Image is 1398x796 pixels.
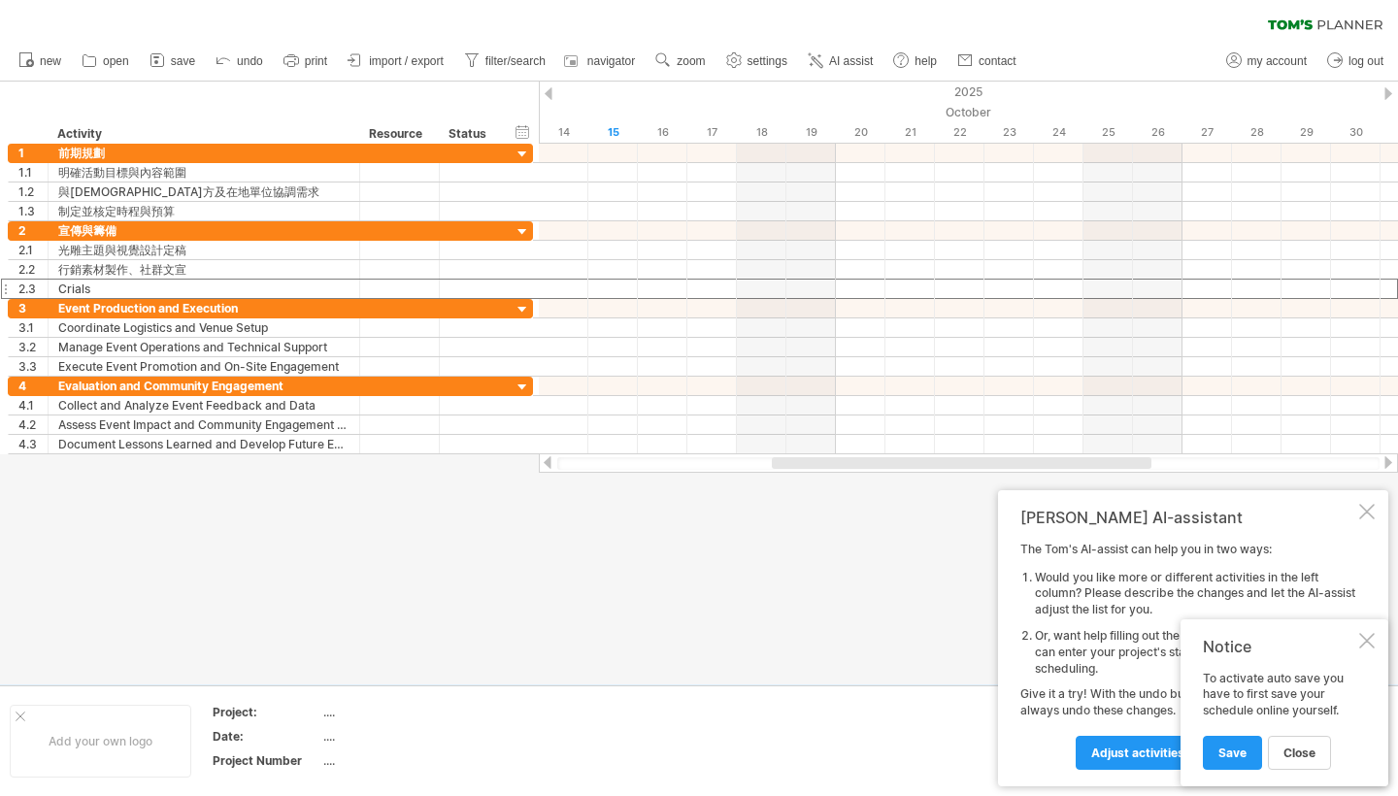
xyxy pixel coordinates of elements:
[952,49,1022,74] a: contact
[1322,49,1389,74] a: log out
[638,122,687,143] div: Thursday, 16 October 2025
[369,124,428,144] div: Resource
[459,49,551,74] a: filter/search
[1182,122,1232,143] div: Monday, 27 October 2025
[650,49,711,74] a: zoom
[984,122,1034,143] div: Thursday, 23 October 2025
[1348,54,1383,68] span: log out
[18,435,48,453] div: 4.3
[18,396,48,415] div: 4.1
[18,144,48,162] div: 1
[588,122,638,143] div: Wednesday, 15 October 2025
[18,221,48,240] div: 2
[145,49,201,74] a: save
[58,299,349,317] div: Event Production and Execution
[323,728,486,745] div: ....
[58,260,349,279] div: 行銷素材製作、社群文宣
[1331,122,1381,143] div: Thursday, 30 October 2025
[10,705,191,778] div: Add your own logo
[1020,508,1355,527] div: [PERSON_NAME] AI-assistant
[18,415,48,434] div: 4.2
[786,122,836,143] div: Sunday, 19 October 2025
[58,182,349,201] div: 與[DEMOGRAPHIC_DATA]方及在地單位協調需求
[1083,122,1133,143] div: Saturday, 25 October 2025
[58,221,349,240] div: 宣傳與籌備
[213,752,319,769] div: Project Number
[323,704,486,720] div: ....
[58,338,349,356] div: Manage Event Operations and Technical Support
[485,54,546,68] span: filter/search
[836,122,885,143] div: Monday, 20 October 2025
[18,318,48,337] div: 3.1
[18,163,48,182] div: 1.1
[18,182,48,201] div: 1.2
[721,49,793,74] a: settings
[18,377,48,395] div: 4
[1281,122,1331,143] div: Wednesday, 29 October 2025
[58,377,349,395] div: Evaluation and Community Engagement
[561,49,641,74] a: navigator
[343,49,449,74] a: import / export
[1020,542,1355,769] div: The Tom's AI-assist can help you in two ways: Give it a try! With the undo button in the top tool...
[687,122,737,143] div: Friday, 17 October 2025
[449,124,491,144] div: Status
[18,357,48,376] div: 3.3
[1091,746,1184,760] span: Adjust activities
[323,752,486,769] div: ....
[77,49,135,74] a: open
[14,49,67,74] a: new
[1268,736,1331,770] a: close
[1248,54,1307,68] span: my account
[211,49,269,74] a: undo
[1035,570,1355,618] li: Would you like more or different activities in the left column? Please describe the changes and l...
[18,260,48,279] div: 2.2
[369,54,444,68] span: import / export
[1218,746,1247,760] span: Save
[58,396,349,415] div: Collect and Analyze Event Feedback and Data
[587,54,635,68] span: navigator
[40,54,61,68] span: new
[58,357,349,376] div: Execute Event Promotion and On-Site Engagement
[885,122,935,143] div: Tuesday, 21 October 2025
[1221,49,1313,74] a: my account
[1203,736,1262,770] a: Save
[18,338,48,356] div: 3.2
[305,54,327,68] span: print
[18,299,48,317] div: 3
[58,435,349,453] div: Document Lessons Learned and Develop Future Event Strategies
[737,122,786,143] div: Saturday, 18 October 2025
[58,202,349,220] div: 制定並核定時程與預算
[171,54,195,68] span: save
[213,704,319,720] div: Project:
[57,124,349,144] div: Activity
[1203,671,1355,769] div: To activate auto save you have to first save your schedule online yourself.
[1035,628,1355,677] li: Or, want help filling out the planning automatically? You can enter your project's start & end da...
[58,280,349,298] div: Crials
[58,415,349,434] div: Assess Event Impact and Community Engagement Outcomes
[18,280,48,298] div: 2.3
[539,122,588,143] div: Tuesday, 14 October 2025
[935,122,984,143] div: Wednesday, 22 October 2025
[915,54,937,68] span: help
[237,54,263,68] span: undo
[18,241,48,259] div: 2.1
[1203,637,1355,656] div: Notice
[803,49,879,74] a: AI assist
[103,54,129,68] span: open
[58,163,349,182] div: 明確活動目標與內容範圍
[58,241,349,259] div: 光雕主題與視覺設計定稿
[748,54,787,68] span: settings
[1034,122,1083,143] div: Friday, 24 October 2025
[677,54,705,68] span: zoom
[279,49,333,74] a: print
[58,144,349,162] div: 前期規劃
[829,54,873,68] span: AI assist
[58,318,349,337] div: Coordinate Logistics and Venue Setup
[1232,122,1281,143] div: Tuesday, 28 October 2025
[1283,746,1315,760] span: close
[18,202,48,220] div: 1.3
[888,49,943,74] a: help
[1076,736,1200,770] a: Adjust activities
[979,54,1016,68] span: contact
[213,728,319,745] div: Date:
